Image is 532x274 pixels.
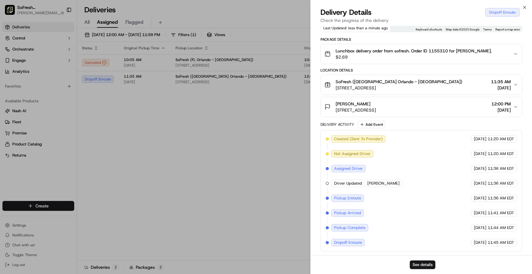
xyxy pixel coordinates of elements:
a: 💻API Documentation [50,135,101,146]
img: 1736555255976-a54dd68f-1ca7-489b-9aae-adbdc363a1c4 [6,59,17,70]
span: 12:00 PM [491,101,511,107]
img: 1736555255976-a54dd68f-1ca7-489b-9aae-adbdc363a1c4 [12,112,17,117]
span: $2.69 [336,54,492,60]
span: [DATE] [474,210,486,216]
span: 11:35 AM [491,79,511,85]
div: 💻 [52,138,57,143]
span: Map data ©2025 Google [446,28,479,31]
a: Terms (opens in new tab) [483,28,492,31]
span: [PERSON_NAME] [367,181,400,186]
span: Regen Pajulas [19,96,45,100]
span: Knowledge Base [12,138,47,144]
p: Check the progress of the delivery [320,17,522,23]
span: Pylon [61,153,75,157]
img: Nash [6,6,18,18]
span: 11:45 AM EDT [488,240,514,245]
img: Regen Pajulas [6,90,16,100]
span: Created (Sent To Provider) [334,136,383,142]
span: • [46,96,48,100]
span: [DATE] [54,112,67,117]
span: [DATE] [474,151,486,157]
img: Angelique Valdez [6,106,16,116]
div: Past conversations [6,80,41,85]
span: Pickup Complete [334,225,365,231]
span: [DATE] [474,181,486,186]
button: Keyboard shortcuts [416,27,442,32]
img: 1738778727109-b901c2ba-d612-49f7-a14d-d897ce62d23f [13,59,24,70]
span: Pickup Arrived [334,210,361,216]
span: 11:36 AM EDT [488,181,514,186]
span: [STREET_ADDRESS] [336,85,462,91]
span: SoFresh ([GEOGRAPHIC_DATA] Orlando - [GEOGRAPHIC_DATA]) [336,79,462,85]
button: Lunchbox delivery order from sofresh. Order ID 1155310 for [PERSON_NAME].$2.69 [321,44,522,64]
span: 11:36 AM EDT [488,195,514,201]
span: 11:44 AM EDT [488,225,514,231]
span: Lunchbox delivery order from sofresh. Order ID 1155310 for [PERSON_NAME]. [336,48,492,54]
input: Got a question? Start typing here... [16,40,111,46]
p: Welcome 👋 [6,25,112,35]
button: See details [410,260,435,269]
span: [STREET_ADDRESS] [336,107,376,113]
span: [DATE] [474,225,486,231]
span: 11:20 AM EDT [488,151,514,157]
span: [DATE] [491,107,511,113]
div: We're available if you need us! [28,65,85,70]
span: [PERSON_NAME] [19,112,50,117]
div: Location Details [320,68,522,73]
span: [DATE] [50,96,62,100]
button: SoFresh ([GEOGRAPHIC_DATA] Orlando - [GEOGRAPHIC_DATA])[STREET_ADDRESS]11:35 AM[DATE] [321,75,522,95]
span: Delivery Details [320,7,372,17]
span: • [51,112,53,117]
span: Assigned Driver [334,166,363,171]
span: 11:36 AM EDT [488,166,514,171]
a: 📗Knowledge Base [4,135,50,146]
span: API Documentation [58,138,99,144]
span: [DATE] [474,166,486,171]
button: [PERSON_NAME][STREET_ADDRESS]12:00 PM[DATE] [321,97,522,117]
span: [DATE] [474,240,486,245]
span: Pickup Enroute [334,195,361,201]
button: See all [95,79,112,86]
img: 1736555255976-a54dd68f-1ca7-489b-9aae-adbdc363a1c4 [12,96,17,101]
span: Not Assigned Driver [334,151,371,157]
span: [DATE] [491,85,511,91]
a: Powered byPylon [43,153,75,157]
span: 11:41 AM EDT [488,210,514,216]
div: Delivery Activity [320,122,354,127]
span: Driver Updated [334,181,362,186]
a: Report a map error [495,28,520,31]
span: [PERSON_NAME] [336,101,370,107]
div: Start new chat [28,59,101,65]
button: Add Event [358,121,385,128]
span: 11:20 AM EDT [488,136,514,142]
div: 📗 [6,138,11,143]
div: Last Updated: less than a minute ago [321,24,391,32]
button: Start new chat [105,61,112,68]
span: Dropoff Enroute [334,240,362,245]
div: Package Details [320,37,522,42]
span: [DATE] [474,195,486,201]
span: [DATE] [474,136,486,142]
